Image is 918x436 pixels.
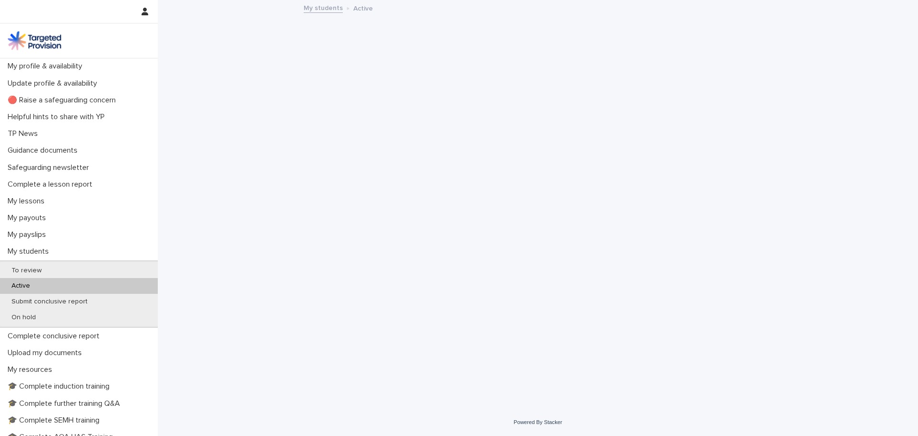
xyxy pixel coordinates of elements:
p: Complete conclusive report [4,332,107,341]
p: My profile & availability [4,62,90,71]
p: 🎓 Complete further training Q&A [4,399,128,408]
p: Active [4,282,38,290]
p: Update profile & availability [4,79,105,88]
p: My students [4,247,56,256]
p: Upload my documents [4,348,89,358]
p: On hold [4,313,44,322]
a: Powered By Stacker [514,419,562,425]
p: TP News [4,129,45,138]
p: My payouts [4,213,54,223]
p: Helpful hints to share with YP [4,112,112,122]
p: My resources [4,365,60,374]
p: My lessons [4,197,52,206]
p: Guidance documents [4,146,85,155]
p: Submit conclusive report [4,298,95,306]
p: Safeguarding newsletter [4,163,97,172]
p: 🎓 Complete induction training [4,382,117,391]
p: Complete a lesson report [4,180,100,189]
img: M5nRWzHhSzIhMunXDL62 [8,31,61,50]
p: 🎓 Complete SEMH training [4,416,107,425]
p: Active [353,2,373,13]
p: My payslips [4,230,54,239]
p: To review [4,267,49,275]
p: 🔴 Raise a safeguarding concern [4,96,123,105]
a: My students [304,2,343,13]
